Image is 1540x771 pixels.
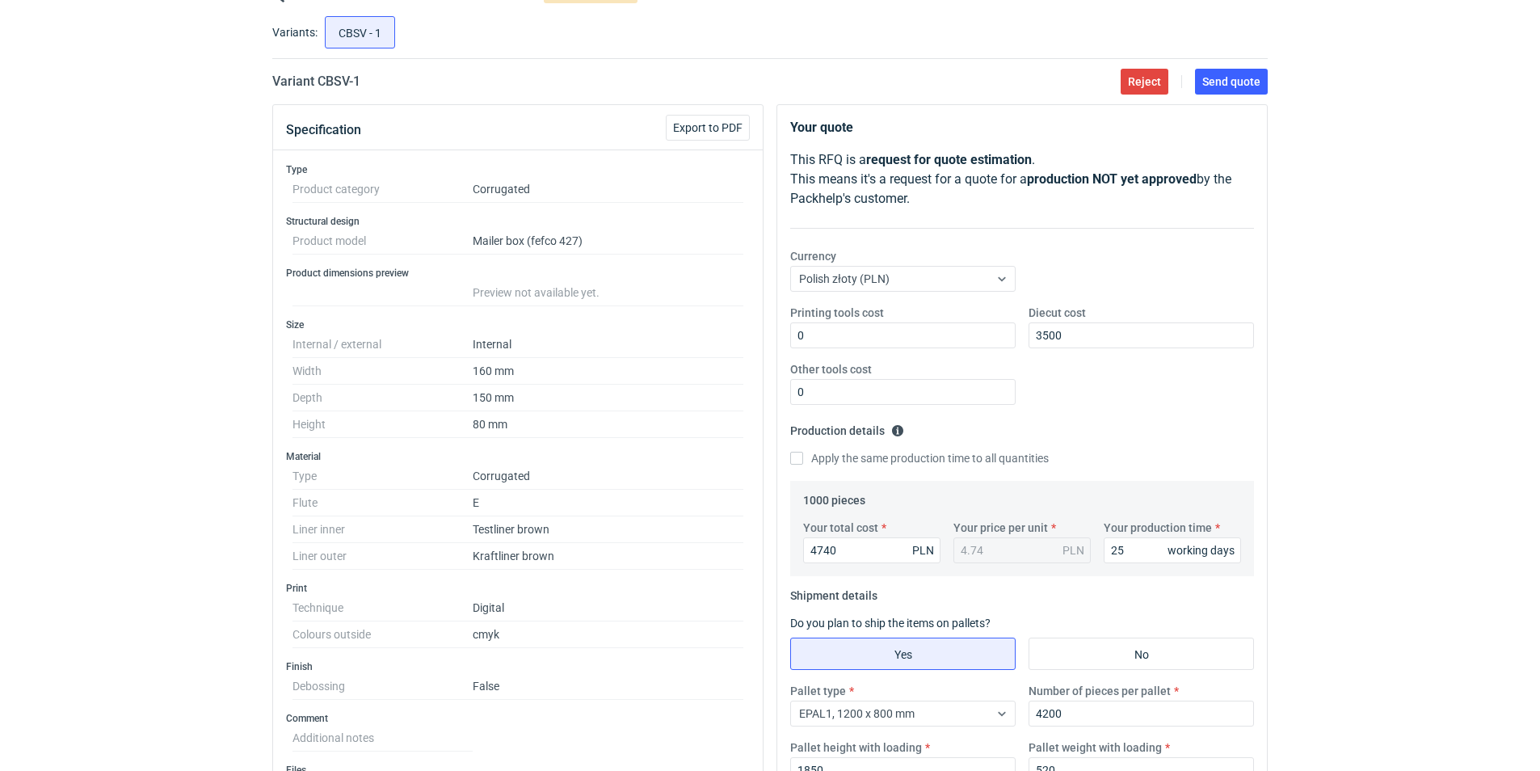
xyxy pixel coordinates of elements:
[292,176,473,203] dt: Product category
[790,739,922,756] label: Pallet height with loading
[803,487,865,507] legend: 1000 pieces
[1062,542,1084,558] div: PLN
[473,673,743,700] dd: False
[953,520,1048,536] label: Your price per unit
[292,385,473,411] dt: Depth
[325,16,395,48] label: CBSV - 1
[272,24,318,40] label: Variants:
[292,490,473,516] dt: Flute
[272,72,360,91] h2: Variant CBSV - 1
[292,411,473,438] dt: Height
[1029,305,1086,321] label: Diecut cost
[790,248,836,264] label: Currency
[912,542,934,558] div: PLN
[1121,69,1168,95] button: Reject
[1104,520,1212,536] label: Your production time
[292,595,473,621] dt: Technique
[1195,69,1268,95] button: Send quote
[286,163,750,176] h3: Type
[286,267,750,280] h3: Product dimensions preview
[473,463,743,490] dd: Corrugated
[790,120,853,135] strong: Your quote
[799,272,890,285] span: Polish złoty (PLN)
[292,673,473,700] dt: Debossing
[1029,683,1171,699] label: Number of pieces per pallet
[666,115,750,141] button: Export to PDF
[473,490,743,516] dd: E
[1029,739,1162,756] label: Pallet weight with loading
[1168,542,1235,558] div: working days
[1202,76,1260,87] span: Send quote
[790,638,1016,670] label: Yes
[790,617,991,630] label: Do you plan to ship the items on pallets?
[286,111,361,150] button: Specification
[286,450,750,463] h3: Material
[292,543,473,570] dt: Liner outer
[286,215,750,228] h3: Structural design
[790,361,872,377] label: Other tools cost
[286,582,750,595] h3: Print
[473,543,743,570] dd: Kraftliner brown
[473,228,743,255] dd: Mailer box (fefco 427)
[292,228,473,255] dt: Product model
[803,537,940,563] input: 0
[799,707,915,720] span: EPAL1, 1200 x 800 mm
[790,583,877,602] legend: Shipment details
[473,176,743,203] dd: Corrugated
[790,322,1016,348] input: 0
[790,305,884,321] label: Printing tools cost
[473,358,743,385] dd: 160 mm
[286,712,750,725] h3: Comment
[286,660,750,673] h3: Finish
[292,358,473,385] dt: Width
[790,150,1254,209] p: This RFQ is a . This means it's a request for a quote for a by the Packhelp's customer.
[1029,701,1254,727] input: 0
[673,122,743,133] span: Export to PDF
[1029,638,1254,670] label: No
[1029,322,1254,348] input: 0
[790,418,904,437] legend: Production details
[473,331,743,358] dd: Internal
[292,725,473,752] dt: Additional notes
[473,385,743,411] dd: 150 mm
[790,379,1016,405] input: 0
[790,450,1049,466] label: Apply the same production time to all quantities
[473,595,743,621] dd: Digital
[473,286,600,299] span: Preview not available yet.
[292,463,473,490] dt: Type
[292,621,473,648] dt: Colours outside
[1104,537,1241,563] input: 0
[473,516,743,543] dd: Testliner brown
[1027,171,1197,187] strong: production NOT yet approved
[473,621,743,648] dd: cmyk
[790,683,846,699] label: Pallet type
[803,520,878,536] label: Your total cost
[292,516,473,543] dt: Liner inner
[286,318,750,331] h3: Size
[866,152,1032,167] strong: request for quote estimation
[1128,76,1161,87] span: Reject
[473,411,743,438] dd: 80 mm
[292,331,473,358] dt: Internal / external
